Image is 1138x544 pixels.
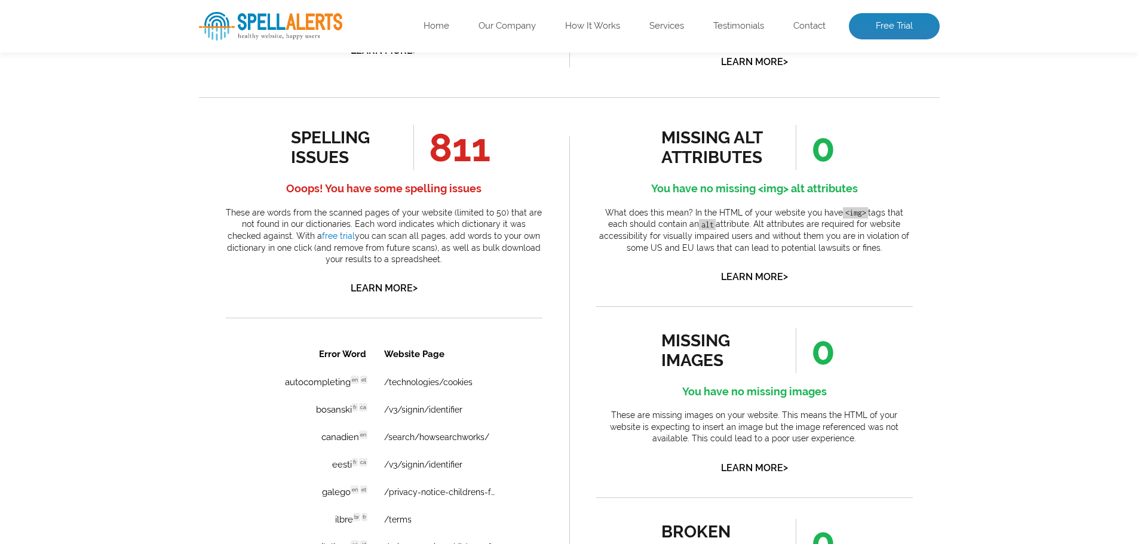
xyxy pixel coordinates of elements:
[31,57,149,84] td: bosanski
[721,56,788,67] a: Learn More>
[133,91,142,100] span: en
[31,250,149,276] td: lbcs
[596,179,913,198] h4: You have no missing <img> alt attributes
[413,279,418,296] span: >
[150,1,286,29] th: Website Page
[158,66,237,75] a: /v3/signin/identifier
[322,231,355,241] a: free trial
[118,284,126,292] span: en
[111,284,116,292] span: sl
[194,333,205,345] a: 8
[31,277,149,303] td: personellement
[127,284,133,292] span: fr
[199,12,342,41] img: SpellAlerts
[141,333,152,345] a: 5
[661,331,769,370] div: missing images
[843,207,868,219] code: <img>
[226,207,542,266] p: These are words from the scanned pages of your website (limited to 50) that are not found in our ...
[133,229,142,237] span: en
[478,20,536,32] a: Our Company
[158,203,269,213] a: /privacy-notice-childrens-features/
[721,271,788,282] a: Learn More>
[31,30,149,56] td: autocompleting
[713,20,764,32] a: Testimonials
[565,20,620,32] a: How It Works
[136,174,142,182] span: fr
[106,333,116,345] a: 3
[126,119,132,127] span: fr
[596,382,913,401] h4: You have no missing images
[118,256,126,265] span: en
[252,333,277,345] a: Next
[424,20,449,32] a: Home
[783,459,788,476] span: >
[212,333,223,345] a: 9
[596,410,913,445] p: These are missing images on your website. This means the HTML of your website is expecting to ins...
[158,230,263,240] a: /search/howsearchworks/
[123,333,134,345] a: 4
[158,121,237,130] a: /v3/signin/identifier
[158,285,192,295] a: /privacy
[134,256,142,265] span: et
[158,38,247,48] a: /technologies/cookies
[661,128,769,167] div: missing alt attributes
[158,148,269,158] a: /privacy-notice-childrens-features/
[413,125,490,170] span: 811
[596,207,913,254] p: What does this mean? In the HTML of your website you have tags that each should contain an attrib...
[783,53,788,70] span: >
[793,20,826,32] a: Contact
[111,256,116,265] span: sl
[699,219,716,230] code: alt
[134,146,142,155] span: et
[721,462,788,474] a: Learn More>
[649,20,684,32] a: Services
[127,256,133,265] span: fr
[31,112,149,139] td: eesti
[159,333,170,345] a: 6
[127,174,134,182] span: br
[133,119,142,127] span: ca
[31,85,149,111] td: canadien
[31,1,149,29] th: Error Word
[226,179,542,198] h4: Ooops! You have some spelling issues
[125,146,133,155] span: en
[796,125,835,170] span: 0
[351,282,418,294] a: Learn More>
[351,45,418,56] a: Learn More>
[70,333,81,346] a: 1
[133,64,142,72] span: ca
[158,258,192,268] a: /privacy
[31,222,149,248] td: latinoamericano
[796,328,835,373] span: 0
[134,284,142,292] span: et
[158,93,263,103] a: /search/howsearchworks/
[31,140,149,166] td: galego
[783,268,788,285] span: >
[849,13,940,39] a: Free Trial
[88,333,99,345] a: 2
[31,195,149,221] td: italiano
[158,176,186,185] a: /terms
[125,36,133,45] span: en
[291,128,399,167] div: spelling issues
[134,36,142,45] span: et
[177,333,187,345] a: 7
[31,167,149,193] td: ilbre
[125,201,133,210] span: en
[134,201,142,210] span: et
[230,333,245,345] a: 10
[126,64,132,72] span: fr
